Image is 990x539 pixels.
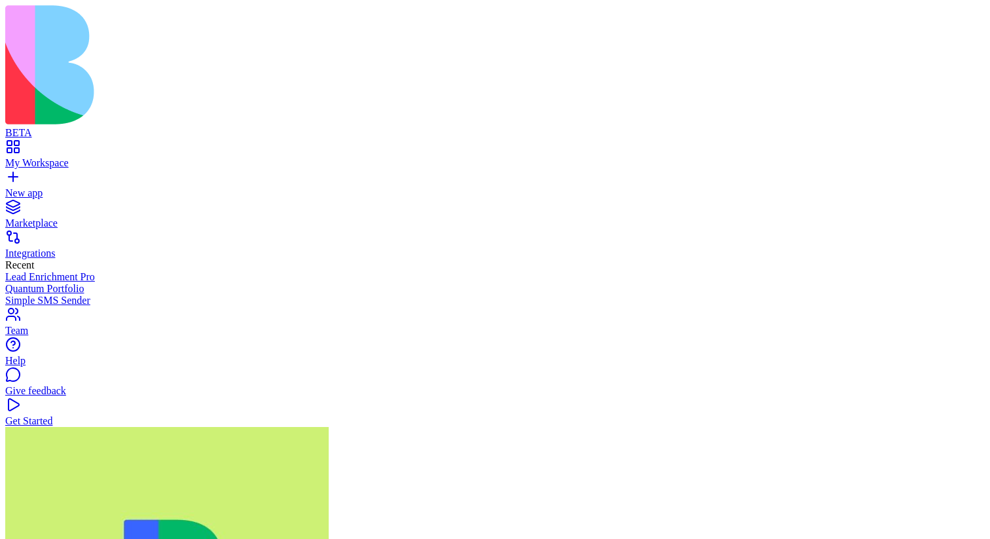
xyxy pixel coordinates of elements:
[5,206,985,229] a: Marketplace
[5,313,985,337] a: Team
[5,355,985,367] div: Help
[5,385,985,397] div: Give feedback
[5,145,985,169] a: My Workspace
[5,248,985,259] div: Integrations
[5,295,985,307] a: Simple SMS Sender
[5,415,985,427] div: Get Started
[5,373,985,397] a: Give feedback
[5,127,985,139] div: BETA
[5,157,985,169] div: My Workspace
[5,5,532,124] img: logo
[5,343,985,367] a: Help
[5,271,985,283] a: Lead Enrichment Pro
[5,115,985,139] a: BETA
[5,403,985,427] a: Get Started
[5,283,985,295] a: Quantum Portfolio
[5,187,985,199] div: New app
[5,325,985,337] div: Team
[5,176,985,199] a: New app
[5,236,985,259] a: Integrations
[5,217,985,229] div: Marketplace
[5,259,34,270] span: Recent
